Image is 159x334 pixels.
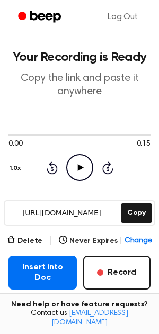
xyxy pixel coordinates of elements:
[83,256,151,290] button: Record
[8,256,77,290] button: Insert into Doc
[121,203,152,223] button: Copy
[8,139,22,150] span: 0:00
[137,139,151,150] span: 0:15
[6,309,153,328] span: Contact us
[51,310,128,327] a: [EMAIL_ADDRESS][DOMAIN_NAME]
[49,234,52,247] span: |
[7,236,42,247] button: Delete
[125,236,152,247] span: Change
[11,7,70,28] a: Beep
[59,236,152,247] button: Never Expires|Change
[8,51,151,64] h1: Your Recording is Ready
[120,236,122,247] span: |
[97,4,148,30] a: Log Out
[8,159,24,177] button: 1.0x
[8,72,151,98] p: Copy the link and paste it anywhere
